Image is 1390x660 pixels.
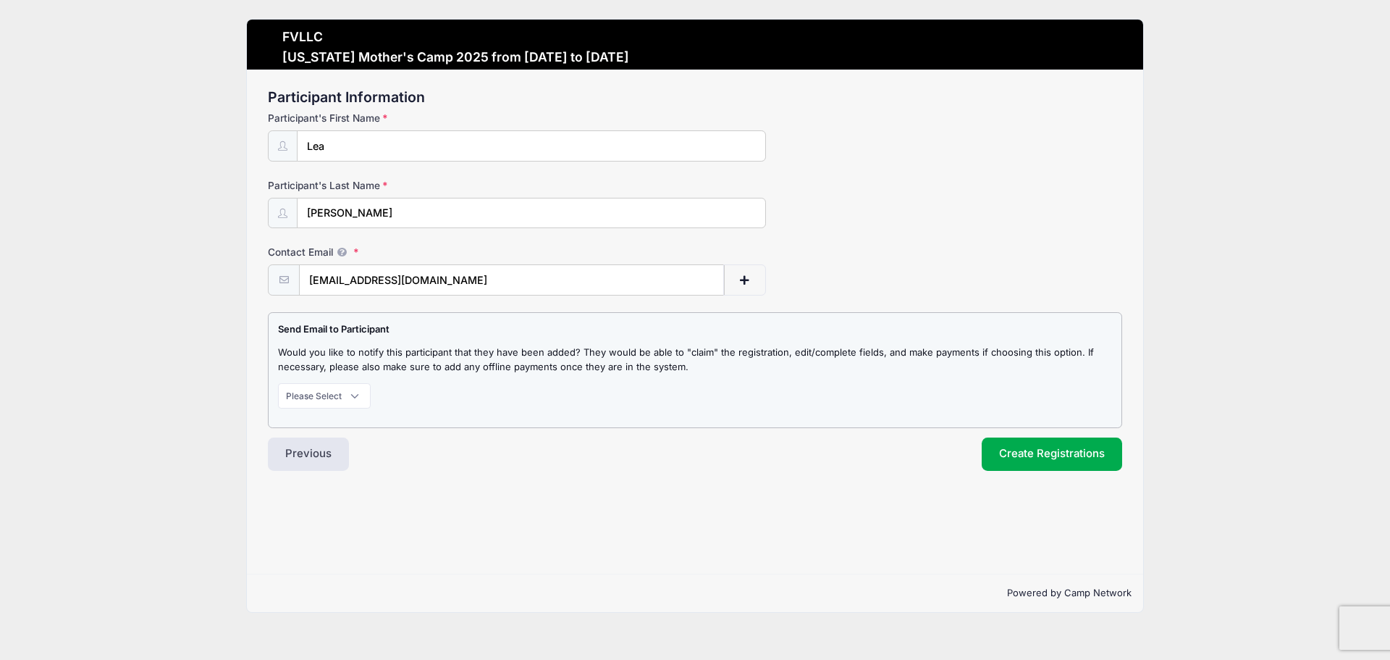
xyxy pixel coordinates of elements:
[268,178,552,193] label: Participant's Last Name
[299,264,725,296] input: email@email.com
[258,586,1131,601] p: Powered by Camp Network
[278,346,1111,374] p: Would you like to notify this participant that they have been added? They would be able to "claim...
[278,323,389,335] strong: Send Email to Participant
[268,438,349,471] button: Previous
[297,130,766,162] input: Participant's First Name
[282,29,629,44] h3: FVLLC
[297,198,766,229] input: Participant's Last Name
[268,89,1121,106] h2: Participant Information
[982,438,1122,471] button: Create Registrations
[268,245,552,259] label: Contact Email
[282,49,629,64] h3: [US_STATE] Mother's Camp 2025 from [DATE] to [DATE]
[268,111,552,125] label: Participant's First Name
